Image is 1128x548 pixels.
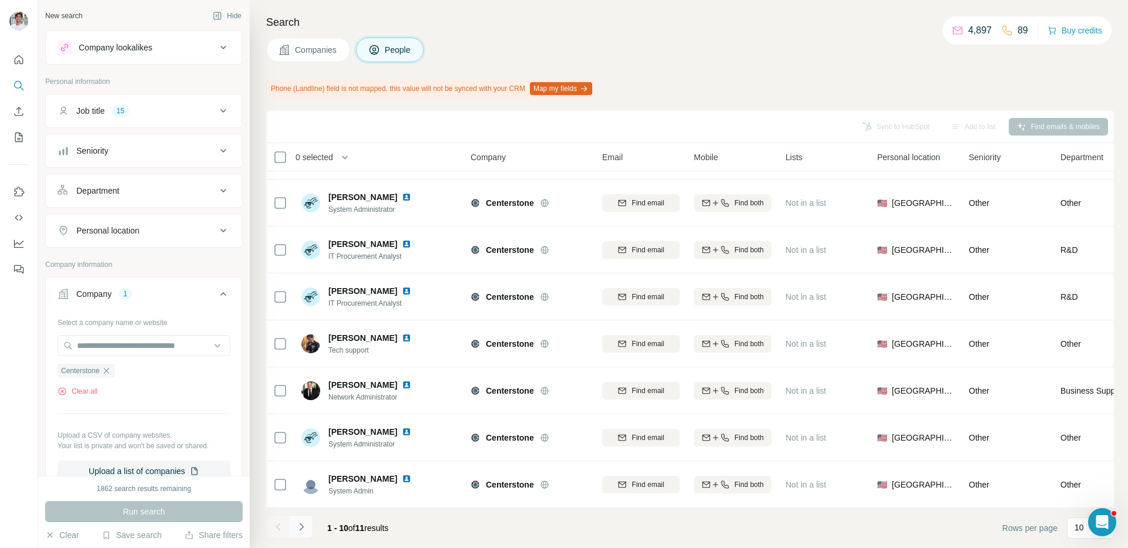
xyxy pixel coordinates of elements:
img: Logo of Centerstone [471,339,480,349]
span: Centerstone [486,338,534,350]
p: Company information [45,259,243,270]
img: LinkedIn logo [402,286,411,296]
img: Logo of Centerstone [471,386,480,395]
span: Lists [785,151,803,163]
div: Select a company name or website [58,313,230,328]
img: Avatar [301,287,320,306]
img: Avatar [301,381,320,400]
span: Business Support [1060,385,1125,397]
button: Hide [204,7,250,25]
span: Centerstone [486,291,534,303]
span: 🇺🇸 [877,338,887,350]
img: Avatar [301,194,320,212]
button: Find both [694,335,771,353]
span: 🇺🇸 [877,479,887,491]
span: Department [1060,151,1103,163]
div: Department [76,185,119,197]
span: Not in a list [785,292,826,302]
span: Other [1060,197,1081,209]
button: Find email [602,241,680,259]
div: Company lookalikes [79,42,152,53]
span: Find email [632,339,664,349]
span: [GEOGRAPHIC_DATA] [892,385,955,397]
span: Companies [295,44,338,56]
span: Find both [734,432,764,443]
span: Email [602,151,623,163]
button: Find email [602,288,680,306]
span: Centerstone [486,479,534,491]
span: R&D [1060,291,1078,303]
span: Seniority [969,151,1001,163]
p: Your list is private and won't be saved or shared. [58,441,230,451]
span: Find email [632,292,664,302]
button: Save search [102,529,162,541]
button: Clear all [58,386,98,397]
span: System Administrator [328,204,425,215]
span: Find email [632,479,664,490]
span: Centerstone [486,197,534,209]
iframe: Intercom live chat [1088,508,1116,536]
span: Find email [632,198,664,208]
span: 🇺🇸 [877,244,887,256]
span: Other [969,480,989,489]
p: 89 [1018,23,1028,38]
span: Other [969,433,989,442]
button: Use Surfe API [9,207,28,228]
div: Job title [76,105,105,117]
span: [PERSON_NAME] [328,426,397,438]
button: Department [46,177,242,205]
span: Find both [734,198,764,208]
div: Personal location [76,225,139,236]
button: Seniority [46,137,242,165]
span: Find both [734,479,764,490]
span: [PERSON_NAME] [328,473,397,485]
span: 11 [355,523,365,533]
button: Find email [602,429,680,446]
span: Not in a list [785,480,826,489]
span: Other [1060,479,1081,491]
span: Other [969,339,989,349]
span: Network Administrator [328,392,425,402]
span: Personal location [877,151,940,163]
h4: Search [266,14,1114,31]
button: Find email [602,382,680,400]
img: LinkedIn logo [402,239,411,249]
button: Find email [602,476,680,493]
button: Share filters [184,529,243,541]
img: Logo of Centerstone [471,480,480,489]
div: Seniority [76,145,108,157]
span: System Administrator [328,439,425,449]
button: Company1 [46,280,242,313]
span: R&D [1060,244,1078,256]
span: [GEOGRAPHIC_DATA] [892,244,955,256]
button: Dashboard [9,233,28,254]
div: 15 [112,106,129,116]
button: Find both [694,288,771,306]
button: Enrich CSV [9,101,28,122]
button: Find both [694,476,771,493]
button: Find both [694,194,771,212]
span: [PERSON_NAME] [328,285,397,297]
div: 1862 search results remaining [97,483,192,494]
button: Upload a list of companies [58,461,230,482]
button: Buy credits [1048,22,1102,39]
span: System Admin [328,486,425,496]
button: Navigate to next page [290,515,313,539]
span: Tech support [328,345,425,356]
span: Rows per page [1002,522,1057,534]
span: 🇺🇸 [877,432,887,444]
span: 🇺🇸 [877,385,887,397]
div: 1 [119,289,132,299]
img: Logo of Centerstone [471,433,480,442]
span: Not in a list [785,198,826,208]
span: IT Procurement Analyst [328,251,425,262]
img: Logo of Centerstone [471,292,480,302]
button: Find both [694,429,771,446]
button: Job title15 [46,97,242,125]
span: results [327,523,388,533]
span: Other [969,386,989,395]
p: Personal information [45,76,243,87]
span: Find email [632,432,664,443]
div: Company [76,288,112,300]
span: [GEOGRAPHIC_DATA] [892,197,955,209]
